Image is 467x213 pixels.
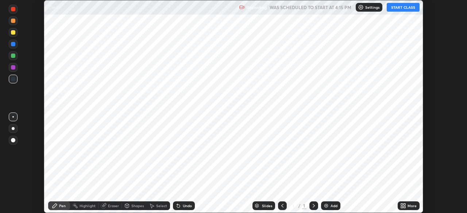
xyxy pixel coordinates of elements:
div: More [408,204,417,208]
p: Recording [246,5,267,10]
div: Add [331,204,337,208]
div: Highlight [80,204,96,208]
div: Eraser [108,204,119,208]
img: add-slide-button [323,203,329,209]
h5: WAS SCHEDULED TO START AT 4:15 PM [270,4,351,11]
p: Circle [48,4,60,10]
div: Slides [262,204,272,208]
div: Shapes [131,204,144,208]
div: / [298,204,301,208]
div: 1 [290,204,297,208]
div: Select [156,204,167,208]
div: Pen [59,204,66,208]
div: Undo [183,204,192,208]
p: Settings [365,5,379,9]
img: recording.375f2c34.svg [239,4,245,10]
button: START CLASS [387,3,420,12]
img: class-settings-icons [358,4,364,10]
div: 1 [302,202,306,209]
